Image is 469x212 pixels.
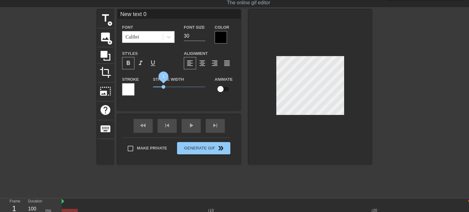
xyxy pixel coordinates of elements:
label: Animate [215,76,232,83]
div: Calibri [125,33,139,41]
span: 1 [163,74,165,78]
span: help [100,104,111,116]
span: format_align_right [211,59,218,67]
button: Generate Gif [177,142,230,154]
span: crop [100,67,111,78]
label: Font Size [184,24,205,31]
label: Stroke [122,76,139,83]
span: add_circle [107,21,113,26]
span: format_underline [149,59,157,67]
span: play_arrow [187,122,195,129]
span: image [100,31,111,43]
label: Color [215,24,229,31]
span: format_italic [137,59,144,67]
span: format_align_center [199,59,206,67]
span: photo_size_select_large [100,85,111,97]
span: fast_rewind [139,122,147,129]
label: Duration [28,200,42,203]
label: Stroke Width [153,76,184,83]
label: Styles [122,51,138,57]
span: skip_previous [163,122,171,129]
label: Font [122,24,133,31]
span: Generate Gif [179,145,228,152]
label: Alignment [184,51,208,57]
span: title [100,12,111,24]
span: skip_next [212,122,219,129]
span: format_bold [125,59,132,67]
span: Make Private [137,145,167,151]
span: format_align_justify [223,59,231,67]
span: double_arrow [217,145,224,152]
span: format_align_left [186,59,194,67]
span: add_circle [107,40,113,45]
span: keyboard [100,123,111,135]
